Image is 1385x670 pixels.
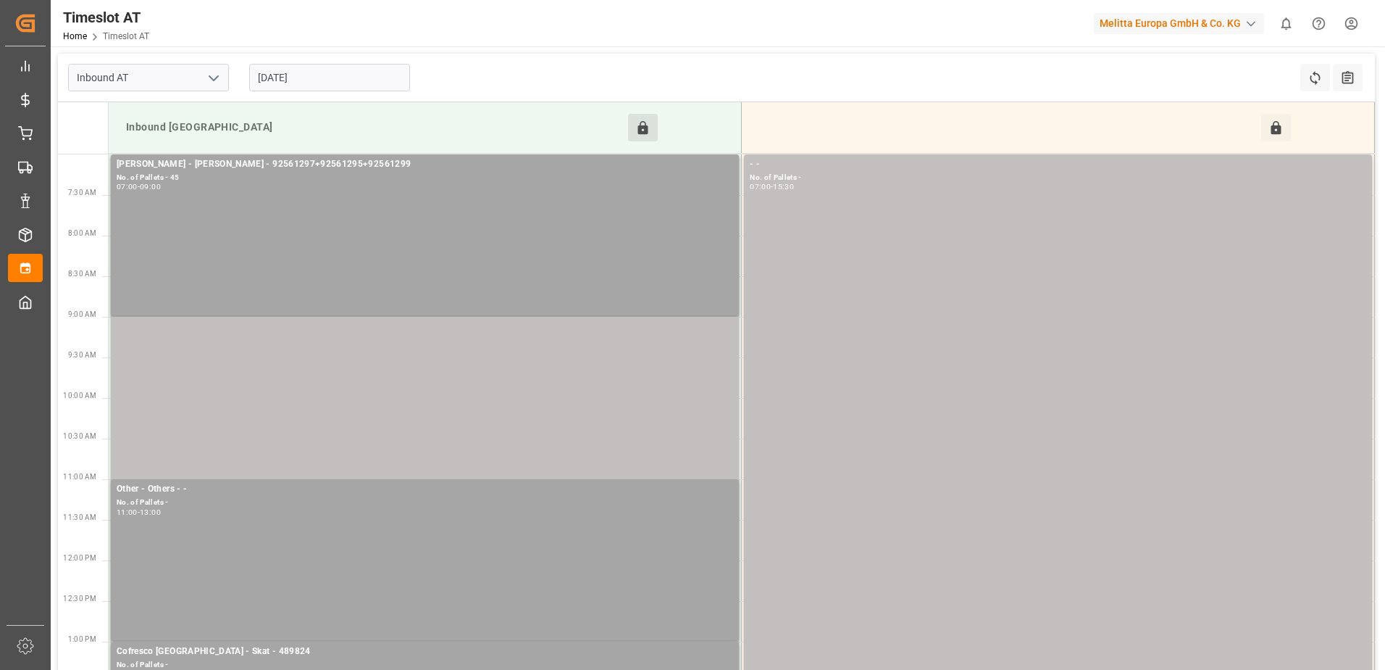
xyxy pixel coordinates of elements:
input: DD-MM-YYYY [249,64,410,91]
span: 8:00 AM [68,229,96,237]
div: Other - Others - - [117,482,733,497]
input: Type to search/select [68,64,229,91]
button: show 0 new notifications [1270,7,1302,40]
div: Cofresco [GEOGRAPHIC_DATA] - Skat - 489824 [117,645,733,659]
span: 8:30 AM [68,270,96,278]
div: 13:00 [140,509,161,516]
a: Home [63,31,87,41]
div: 07:00 [750,183,771,190]
div: - [771,183,773,190]
div: No. of Pallets - [750,172,1366,184]
div: 15:30 [773,183,794,190]
div: Melitta Europa GmbH & Co. KG [1094,13,1264,34]
div: Inbound [GEOGRAPHIC_DATA] [120,114,628,141]
span: 1:00 PM [68,635,96,643]
span: 10:30 AM [63,432,96,440]
div: - [138,183,140,190]
button: Melitta Europa GmbH & Co. KG [1094,9,1270,37]
div: - - [750,157,1366,172]
div: - [138,509,140,516]
button: Help Center [1302,7,1335,40]
div: 11:00 [117,509,138,516]
span: 11:00 AM [63,473,96,481]
span: 9:00 AM [68,310,96,318]
div: [PERSON_NAME] - [PERSON_NAME] - 92561297+92561295+92561299 [117,157,733,172]
div: Timeslot AT [63,7,149,28]
span: 11:30 AM [63,513,96,521]
span: 10:00 AM [63,392,96,400]
div: No. of Pallets - [117,497,733,509]
span: 9:30 AM [68,351,96,359]
div: 09:00 [140,183,161,190]
button: open menu [202,67,224,89]
div: No. of Pallets - 45 [117,172,733,184]
div: 07:00 [117,183,138,190]
span: 12:00 PM [63,554,96,562]
span: 12:30 PM [63,595,96,603]
span: 7:30 AM [68,189,96,197]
